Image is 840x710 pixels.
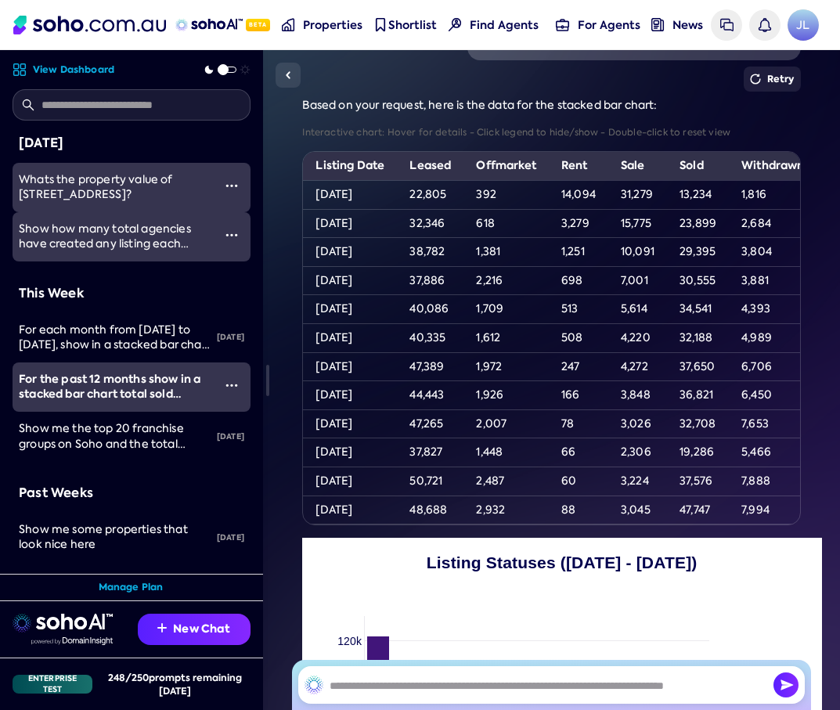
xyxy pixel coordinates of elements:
[397,496,463,524] td: 48,688
[729,381,817,410] td: 6,450
[303,17,362,33] span: Properties
[549,438,608,467] td: 66
[549,152,608,180] th: Rent
[773,672,799,697] button: Send
[651,18,665,31] img: news-nav icon
[449,18,462,31] img: Find agents icon
[463,323,549,352] td: 1,612
[19,522,188,552] span: Show me some properties that look nice here
[397,352,463,381] td: 47,389
[549,209,608,238] td: 3,279
[749,9,781,41] a: Notifications
[608,209,667,238] td: 15,775
[549,496,608,524] td: 88
[549,180,608,209] td: 14,094
[549,352,608,381] td: 247
[711,9,742,41] a: Messages
[13,63,114,77] a: View Dashboard
[303,323,397,352] td: [DATE]
[303,238,397,267] td: [DATE]
[397,266,463,295] td: 37,886
[549,409,608,438] td: 78
[99,671,251,697] div: 248 / 250 prompts remaining [DATE]
[608,467,667,496] td: 3,224
[19,222,191,282] span: Show how many total agencies have created any listing each month for the past 12 months (include ...
[667,467,729,496] td: 37,576
[175,19,242,31] img: sohoAI logo
[608,180,667,209] td: 31,279
[788,9,819,41] a: Avatar of Jonathan Lui
[13,16,166,34] img: Soho Logo
[729,152,817,180] th: Withdrawn
[19,323,211,353] div: For each month from 1st October 2024 to 30th September 2025, show in a stacked bar chart total so...
[19,372,213,402] div: For the past 12 months show in a stacked bar chart total sold listings, total sale listings, tota...
[463,496,549,524] td: 2,932
[397,323,463,352] td: 40,335
[13,513,211,562] a: Show me some properties that look nice here
[225,179,238,192] img: More icon
[19,283,244,304] div: This Week
[667,352,729,381] td: 37,650
[303,266,397,295] td: [DATE]
[463,295,549,324] td: 1,709
[225,229,238,241] img: More icon
[13,362,213,412] a: For the past 12 months show in a stacked bar chart total sold listings, total sale listings, tota...
[463,209,549,238] td: 618
[138,614,251,645] button: New Chat
[157,623,167,633] img: Recommendation icon
[303,438,397,467] td: [DATE]
[744,67,801,92] button: Retry
[463,266,549,295] td: 2,216
[397,438,463,467] td: 37,827
[373,18,387,31] img: shortlist-nav icon
[463,467,549,496] td: 2,487
[549,467,608,496] td: 60
[667,266,729,295] td: 30,555
[729,467,817,496] td: 7,888
[463,180,549,209] td: 392
[729,266,817,295] td: 3,881
[720,18,734,31] img: messages icon
[549,266,608,295] td: 698
[549,295,608,324] td: 513
[463,381,549,410] td: 1,926
[303,295,397,324] td: [DATE]
[211,521,251,555] div: [DATE]
[667,209,729,238] td: 23,899
[19,483,244,503] div: Past Weeks
[13,412,211,461] a: Show me the top 20 franchise groups on Soho and the total volume of property is sold in a column ...
[211,562,251,596] div: [DATE]
[750,74,761,85] img: Retry icon
[556,18,569,31] img: for-agents-nav icon
[305,676,323,694] img: SohoAI logo black
[672,17,703,33] span: News
[667,152,729,180] th: Sold
[397,238,463,267] td: 38,782
[19,571,144,586] span: Show top 5 properties?
[463,152,549,180] th: Offmarket
[729,180,817,209] td: 1,816
[549,323,608,352] td: 508
[667,381,729,410] td: 36,821
[578,17,640,33] span: For Agents
[667,238,729,267] td: 29,395
[463,238,549,267] td: 1,381
[303,352,397,381] td: [DATE]
[397,152,463,180] th: Leased
[608,438,667,467] td: 2,306
[608,152,667,180] th: Sale
[303,381,397,410] td: [DATE]
[13,562,211,596] a: Show top 5 properties?
[608,496,667,524] td: 3,045
[19,133,244,153] div: [DATE]
[99,581,164,594] a: Manage Plan
[397,180,463,209] td: 22,805
[303,209,397,238] td: [DATE]
[667,438,729,467] td: 19,286
[729,209,817,238] td: 2,684
[225,379,238,391] img: More icon
[397,209,463,238] td: 32,346
[388,17,437,33] span: Shortlist
[470,17,539,33] span: Find Agents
